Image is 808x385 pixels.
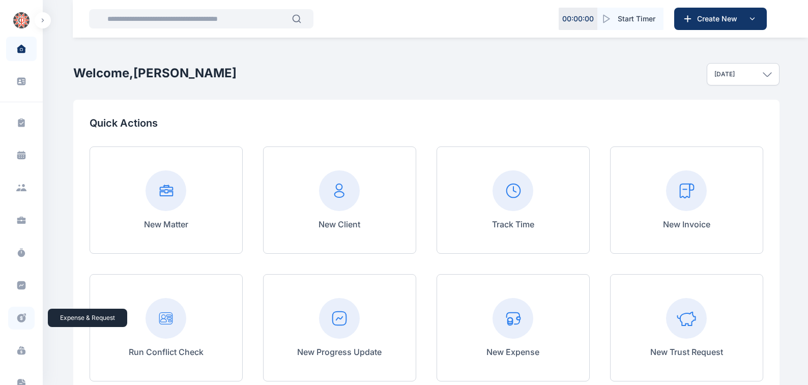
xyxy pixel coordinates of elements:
[650,346,723,358] p: New Trust Request
[144,218,188,230] p: New Matter
[663,218,710,230] p: New Invoice
[129,346,204,358] p: Run Conflict Check
[597,8,663,30] button: Start Timer
[73,65,237,81] h2: Welcome, [PERSON_NAME]
[486,346,539,358] p: New Expense
[492,218,534,230] p: Track Time
[90,116,763,130] p: Quick Actions
[618,14,655,24] span: Start Timer
[714,70,735,78] p: [DATE]
[297,346,382,358] p: New Progress Update
[693,14,746,24] span: Create New
[674,8,767,30] button: Create New
[562,14,594,24] p: 00 : 00 : 00
[319,218,360,230] p: New Client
